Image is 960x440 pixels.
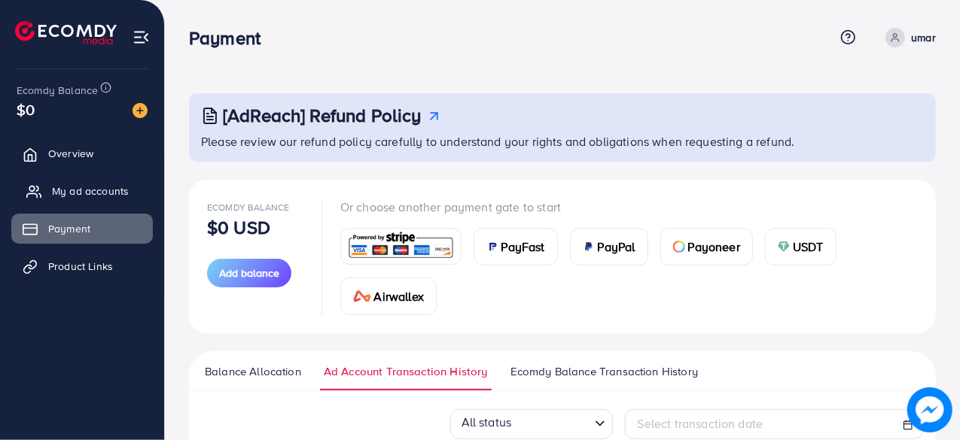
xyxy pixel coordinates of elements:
a: Payment [11,214,153,244]
img: card [486,241,498,253]
span: Select transaction date [638,415,763,432]
span: PayFast [501,238,545,256]
span: Overview [48,146,93,161]
p: $0 USD [207,218,270,236]
img: image [133,103,148,118]
img: card [673,241,685,253]
span: Product Links [48,259,113,274]
a: cardPayoneer [660,228,753,266]
span: Airwallex [374,287,424,305]
a: cardPayFast [474,228,558,266]
img: card [778,241,790,253]
span: PayPal [598,238,635,256]
img: logo [15,21,117,44]
span: $0 [17,99,35,120]
p: Please review our refund policy carefully to understand your rights and obligations when requesti... [201,132,927,150]
a: card [340,228,462,265]
span: All status [459,410,515,435]
h3: Payment [189,27,273,49]
span: Ad Account Transaction History [324,363,488,380]
img: card [346,230,456,262]
a: Overview [11,138,153,168]
span: Ecomdy Balance Transaction History [510,363,698,380]
p: umar [911,29,936,47]
span: Balance Allocation [205,363,301,380]
input: Search for option [516,411,588,435]
button: Add balance [207,259,291,287]
a: umar [879,28,936,47]
a: My ad accounts [11,176,153,206]
span: Ecomdy Balance [17,83,98,98]
img: card [353,290,371,302]
img: card [583,241,595,253]
p: Or choose another payment gate to start [340,198,918,216]
img: menu [133,29,150,46]
div: Search for option [450,409,613,439]
span: My ad accounts [52,184,129,199]
span: Payoneer [688,238,740,256]
a: cardAirwallex [340,278,437,315]
a: cardPayPal [570,228,648,266]
span: Ecomdy Balance [207,201,289,214]
img: image [907,387,952,432]
h3: [AdReach] Refund Policy [223,105,422,126]
span: USDT [793,238,824,256]
a: Product Links [11,251,153,281]
span: Payment [48,221,90,236]
span: Add balance [219,266,279,281]
a: cardUSDT [765,228,837,266]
